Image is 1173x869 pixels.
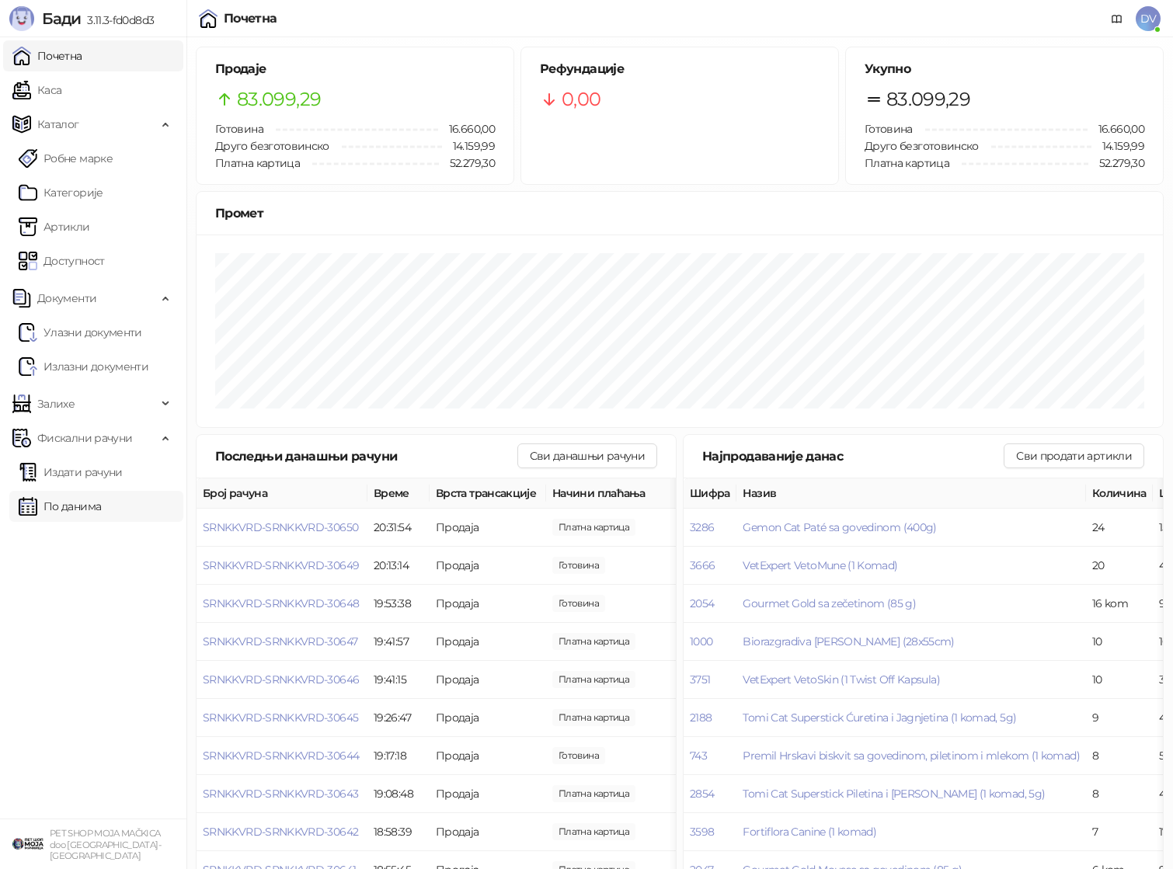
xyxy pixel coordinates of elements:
a: Почетна [12,40,82,71]
a: Документација [1105,6,1129,31]
span: Друго безготовинско [215,139,329,153]
td: Продаја [430,813,546,851]
span: 2.010,00 [552,595,605,612]
button: Gemon Cat Paté sa govedinom (400g) [743,520,936,534]
span: 749,99 [552,709,635,726]
button: 3751 [690,673,710,687]
th: Начини плаћања [546,478,701,509]
td: 19:17:18 [367,737,430,775]
span: 550,00 [552,557,605,574]
span: Готовина [865,122,913,136]
button: SRNKKVRD-SRNKKVRD-30647 [203,634,357,648]
span: 2.020,00 [552,823,635,840]
div: Последњи данашњи рачуни [215,447,517,466]
td: Продаја [430,509,546,547]
h5: Укупно [865,60,1144,78]
td: 18:58:39 [367,813,430,851]
button: 3666 [690,558,715,572]
span: Залихе [37,388,75,419]
td: 9 [1086,699,1153,737]
button: Gourmet Gold sa zečetinom (85 g) [743,596,916,610]
th: Време [367,478,430,509]
span: 520,00 [552,747,605,764]
td: 19:08:48 [367,775,430,813]
td: 20:13:14 [367,547,430,585]
img: 64x64-companyLogo-9f44b8df-f022-41eb-b7d6-300ad218de09.png [12,829,44,860]
button: Premil Hrskavi biskvit sa govedinom, piletinom i mlekom (1 komad) [743,749,1079,763]
span: Готовина [215,122,263,136]
span: Каталог [37,109,79,140]
td: 19:41:15 [367,661,430,699]
span: 1.370,00 [552,785,635,802]
button: 2854 [690,787,714,801]
span: 0,00 [562,85,600,114]
button: Сви продати артикли [1004,443,1144,468]
button: SRNKKVRD-SRNKKVRD-30645 [203,711,358,725]
span: 52.279,30 [439,155,495,172]
span: 330,00 [552,633,635,650]
button: 3598 [690,825,714,839]
span: 83.099,29 [886,85,970,114]
button: Biorazgradiva [PERSON_NAME] (28x55cm) [743,634,954,648]
div: Најпродаваније данас [702,447,1004,466]
td: 20 [1086,547,1153,585]
td: Продаја [430,699,546,737]
td: 20:31:54 [367,509,430,547]
small: PET SHOP MOJA MAČKICA doo [GEOGRAPHIC_DATA]-[GEOGRAPHIC_DATA] [50,828,161,861]
td: Продаја [430,585,546,623]
th: Назив [736,478,1085,509]
a: Каса [12,75,61,106]
button: 2054 [690,596,714,610]
button: SRNKKVRD-SRNKKVRD-30644 [203,749,359,763]
button: VetExpert VetoMune (1 Komad) [743,558,897,572]
button: SRNKKVRD-SRNKKVRD-30642 [203,825,358,839]
span: DV [1136,6,1161,31]
button: 2188 [690,711,712,725]
div: Почетна [224,12,277,25]
a: Издати рачуни [19,457,123,488]
span: 14.159,99 [1091,137,1144,155]
td: 10 [1086,661,1153,699]
span: 83.099,29 [237,85,321,114]
button: Tomi Cat Superstick Ćuretina i Jagnjetina (1 komad, 5g) [743,711,1016,725]
button: SRNKKVRD-SRNKKVRD-30648 [203,596,359,610]
td: 19:41:57 [367,623,430,661]
th: Количина [1086,478,1153,509]
span: Бади [42,9,81,28]
span: 52.279,30 [1088,155,1144,172]
button: VetExpert VetoSkin (1 Twist Off Kapsula) [743,673,939,687]
td: 19:26:47 [367,699,430,737]
span: Документи [37,283,96,314]
span: Платна картица [865,156,949,170]
span: 16.660,00 [1088,120,1144,137]
td: 10 [1086,623,1153,661]
td: 8 [1086,737,1153,775]
td: Продаја [430,547,546,585]
button: Сви данашњи рачуни [517,443,657,468]
td: 7 [1086,813,1153,851]
a: Доступност [19,245,105,276]
td: 24 [1086,509,1153,547]
td: Продаја [430,623,546,661]
td: 8 [1086,775,1153,813]
span: 3.11.3-fd0d8d3 [81,13,154,27]
span: Фискални рачуни [37,422,132,454]
td: 16 kom [1086,585,1153,623]
th: Број рачуна [197,478,367,509]
button: SRNKKVRD-SRNKKVRD-30643 [203,787,358,801]
td: 19:53:38 [367,585,430,623]
button: SRNKKVRD-SRNKKVRD-30646 [203,673,359,687]
a: По данима [19,491,101,522]
button: Tomi Cat Superstick Piletina i [PERSON_NAME] (1 komad, 5g) [743,787,1045,801]
a: Излазни документи [19,351,148,382]
button: SRNKKVRD-SRNKKVRD-30650 [203,520,358,534]
span: 14.159,99 [442,137,495,155]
